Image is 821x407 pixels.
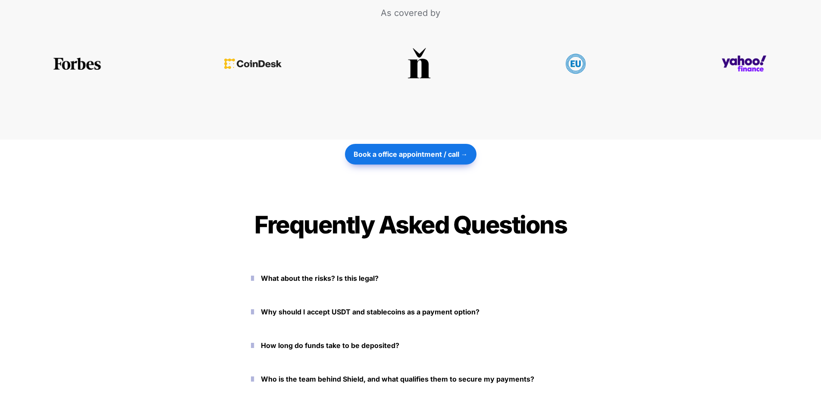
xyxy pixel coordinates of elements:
[261,375,534,383] strong: Who is the team behind Shield, and what qualifies them to secure my payments?
[238,265,583,292] button: What about the risks? Is this legal?
[261,341,399,350] strong: How long do funds take to be deposited?
[254,210,567,239] span: Frequently Asked Questions
[354,150,468,158] strong: Book a office appointment / call →
[261,274,379,283] strong: What about the risks? Is this legal?
[238,332,583,359] button: How long do funds take to be deposited?
[381,8,440,18] span: As covered by
[345,140,476,169] a: Book a office appointment / call →
[238,298,583,325] button: Why should I accept USDT and stablecoins as a payment option?
[238,366,583,392] button: Who is the team behind Shield, and what qualifies them to secure my payments?
[345,144,476,165] button: Book a office appointment / call →
[261,308,479,316] strong: Why should I accept USDT and stablecoins as a payment option?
